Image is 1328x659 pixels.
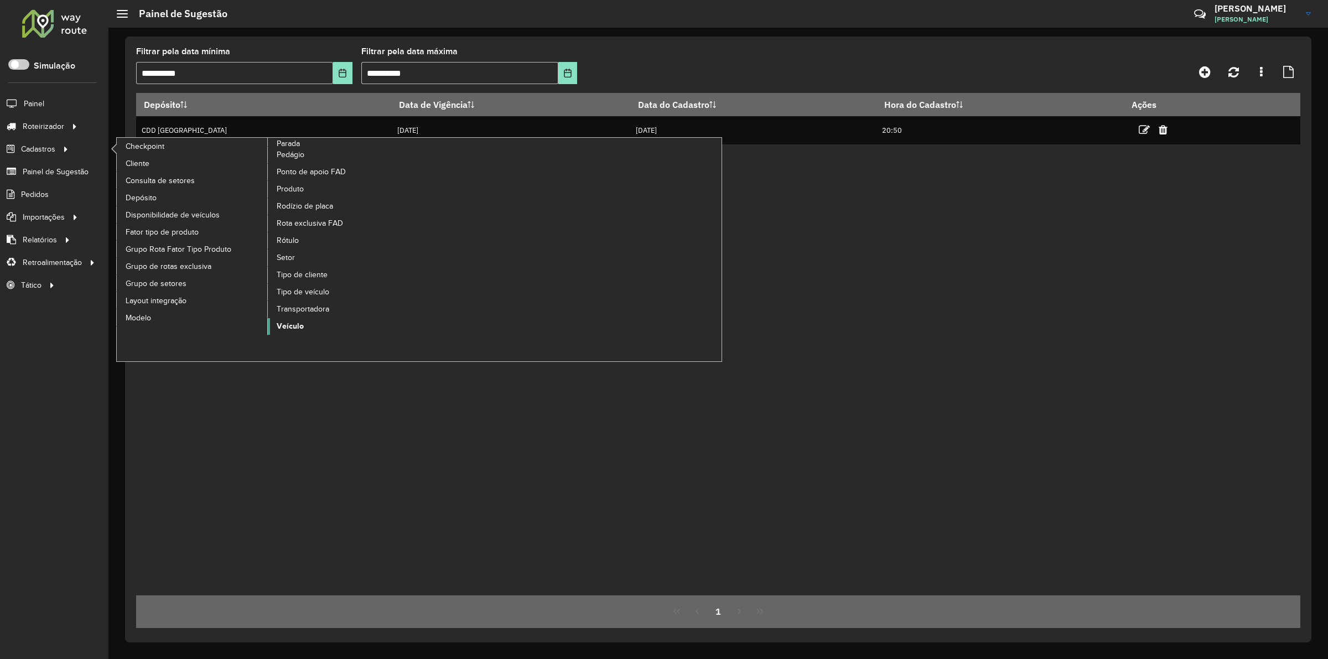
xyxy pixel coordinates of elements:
[1124,93,1191,116] th: Ações
[126,226,199,238] span: Fator tipo de produto
[126,209,220,221] span: Disponibilidade de veículos
[117,258,268,274] a: Grupo de rotas exclusiva
[117,224,268,240] a: Fator tipo de produto
[277,166,346,178] span: Ponto de apoio FAD
[268,198,419,215] a: Rodízio de placa
[268,232,419,249] a: Rótulo
[1188,2,1212,26] a: Contato Rápido
[117,309,268,326] a: Modelo
[126,295,186,307] span: Layout integração
[126,158,149,169] span: Cliente
[126,175,195,186] span: Consulta de setores
[268,164,419,180] a: Ponto de apoio FAD
[34,59,75,72] label: Simulação
[136,93,391,116] th: Depósito
[630,116,876,144] td: [DATE]
[268,318,419,335] a: Veículo
[117,155,268,172] a: Cliente
[558,62,577,84] button: Choose Date
[277,183,304,195] span: Produto
[117,172,268,189] a: Consulta de setores
[268,215,419,232] a: Rota exclusiva FAD
[268,250,419,266] a: Setor
[23,211,65,223] span: Importações
[876,116,1124,144] td: 20:50
[1215,3,1298,14] h3: [PERSON_NAME]
[708,601,729,622] button: 1
[117,189,268,206] a: Depósito
[126,192,157,204] span: Depósito
[117,206,268,223] a: Disponibilidade de veículos
[268,267,419,283] a: Tipo de cliente
[361,45,458,58] label: Filtrar pela data máxima
[21,143,55,155] span: Cadastros
[126,141,164,152] span: Checkpoint
[277,303,329,315] span: Transportadora
[277,200,333,212] span: Rodízio de placa
[277,217,343,229] span: Rota exclusiva FAD
[117,138,268,154] a: Checkpoint
[23,234,57,246] span: Relatórios
[117,275,268,292] a: Grupo de setores
[1159,122,1168,137] a: Excluir
[333,62,352,84] button: Choose Date
[117,292,268,309] a: Layout integração
[117,241,268,257] a: Grupo Rota Fator Tipo Produto
[126,243,231,255] span: Grupo Rota Fator Tipo Produto
[136,116,391,144] td: CDD [GEOGRAPHIC_DATA]
[391,93,630,116] th: Data de Vigência
[128,8,227,20] h2: Painel de Sugestão
[21,189,49,200] span: Pedidos
[23,121,64,132] span: Roteirizador
[391,116,630,144] td: [DATE]
[268,147,419,163] a: Pedágio
[277,286,329,298] span: Tipo de veículo
[277,320,304,332] span: Veículo
[268,284,419,300] a: Tipo de veículo
[21,279,41,291] span: Tático
[630,93,876,116] th: Data do Cadastro
[277,138,300,149] span: Parada
[277,269,328,281] span: Tipo de cliente
[1139,122,1150,137] a: Editar
[136,45,230,58] label: Filtrar pela data mínima
[277,252,295,263] span: Setor
[117,138,419,335] a: Parada
[126,278,186,289] span: Grupo de setores
[126,312,151,324] span: Modelo
[876,93,1124,116] th: Hora do Cadastro
[277,149,304,160] span: Pedágio
[23,166,89,178] span: Painel de Sugestão
[1215,14,1298,24] span: [PERSON_NAME]
[277,235,299,246] span: Rótulo
[23,257,82,268] span: Retroalimentação
[268,181,419,198] a: Produto
[126,261,211,272] span: Grupo de rotas exclusiva
[24,98,44,110] span: Painel
[268,301,419,318] a: Transportadora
